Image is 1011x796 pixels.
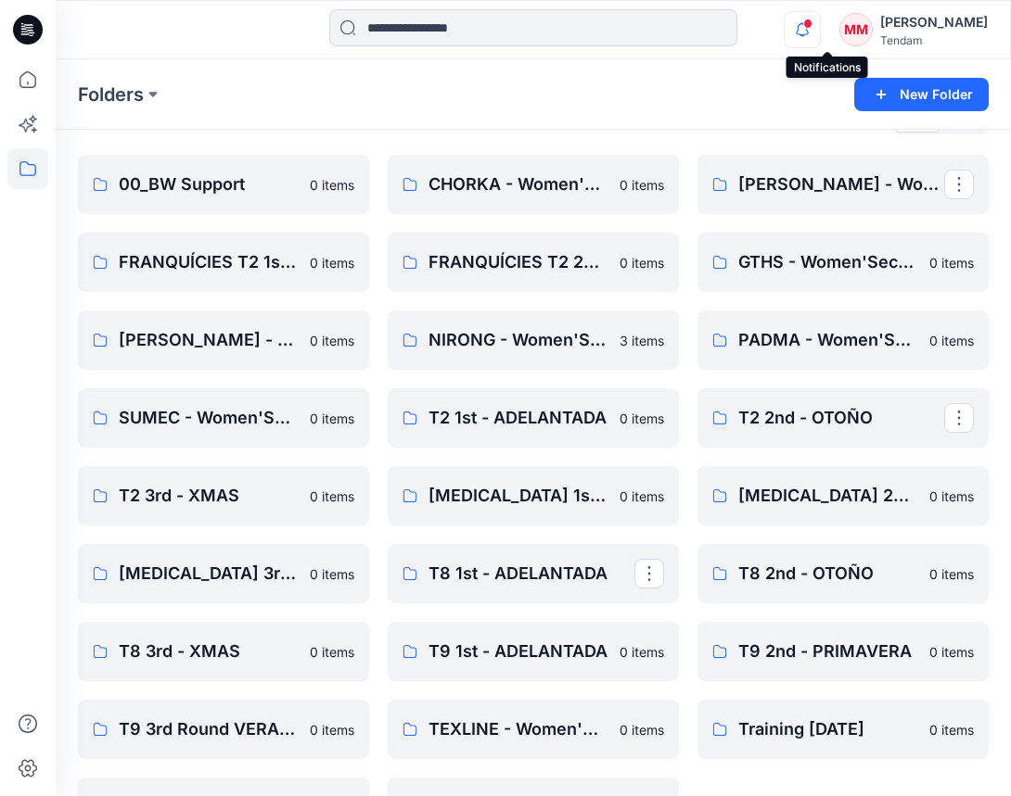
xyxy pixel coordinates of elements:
[620,175,664,195] p: 0 items
[310,253,354,272] p: 0 items
[78,544,369,603] a: [MEDICAL_DATA] 3rd - VERANO0 items
[310,564,354,584] p: 0 items
[388,622,679,681] a: T9 1st - ADELANTADA0 items
[388,388,679,448] a: T2 1st - ADELANTADA0 items
[880,33,988,47] div: Tendam
[388,466,679,525] a: [MEDICAL_DATA] 1st - ADELANTADA0 items
[388,310,679,370] a: NIRONG - Women'Secret3 items
[119,327,299,353] p: [PERSON_NAME] - Women'Secret
[429,716,608,742] p: TEXLINE - Women'Secret
[738,716,918,742] p: Training [DATE]
[697,700,989,759] a: Training [DATE]0 items
[78,622,369,681] a: T8 3rd - XMAS0 items
[738,405,944,431] p: T2 2nd - OTOÑO
[697,155,989,214] a: [PERSON_NAME] - Women'Secret
[697,622,989,681] a: T9 2nd - PRIMAVERA0 items
[119,561,299,587] p: [MEDICAL_DATA] 3rd - VERANO
[929,331,974,350] p: 0 items
[738,483,918,509] p: [MEDICAL_DATA] 2nd - PRIMAVERA
[310,720,354,739] p: 0 items
[310,642,354,662] p: 0 items
[697,544,989,603] a: T8 2nd - OTOÑO0 items
[310,486,354,506] p: 0 items
[78,466,369,525] a: T2 3rd - XMAS0 items
[429,249,608,275] p: FRANQUÍCIES T2 2nd round
[388,700,679,759] a: TEXLINE - Women'Secret0 items
[388,233,679,292] a: FRANQUÍCIES T2 2nd round0 items
[929,253,974,272] p: 0 items
[738,638,918,664] p: T9 2nd - PRIMAVERA
[929,564,974,584] p: 0 items
[697,310,989,370] a: PADMA - Women'Secret0 items
[119,171,299,197] p: 00_BW Support
[78,310,369,370] a: [PERSON_NAME] - Women'Secret0 items
[310,409,354,428] p: 0 items
[620,253,664,272] p: 0 items
[119,638,299,664] p: T8 3rd - XMAS
[78,700,369,759] a: T9 3rd Round VERANO0 items
[738,171,944,197] p: [PERSON_NAME] - Women'Secret
[697,388,989,448] a: T2 2nd - OTOÑO
[388,155,679,214] a: CHORKA - Women'Secret0 items
[78,233,369,292] a: FRANQUÍCIES T2 1st round0 items
[620,409,664,428] p: 0 items
[929,720,974,739] p: 0 items
[620,331,664,350] p: 3 items
[310,331,354,350] p: 0 items
[388,544,679,603] a: T8 1st - ADELANTADA
[738,327,918,353] p: PADMA - Women'Secret
[119,405,299,431] p: SUMEC - Women'Secret
[620,486,664,506] p: 0 items
[429,561,634,587] p: T8 1st - ADELANTADA
[738,249,918,275] p: GTHS - Women'Secret
[880,11,988,33] div: [PERSON_NAME]
[620,642,664,662] p: 0 items
[119,483,299,509] p: T2 3rd - XMAS
[429,638,608,664] p: T9 1st - ADELANTADA
[929,642,974,662] p: 0 items
[78,388,369,448] a: SUMEC - Women'Secret0 items
[738,561,918,587] p: T8 2nd - OTOÑO
[310,175,354,195] p: 0 items
[929,486,974,506] p: 0 items
[697,466,989,525] a: [MEDICAL_DATA] 2nd - PRIMAVERA0 items
[78,82,144,107] a: Folders
[78,155,369,214] a: 00_BW Support0 items
[429,405,608,431] p: T2 1st - ADELANTADA
[839,13,873,46] div: MM
[620,720,664,739] p: 0 items
[429,327,608,353] p: NIRONG - Women'Secret
[119,716,299,742] p: T9 3rd Round VERANO
[429,171,608,197] p: CHORKA - Women'Secret
[429,483,608,509] p: [MEDICAL_DATA] 1st - ADELANTADA
[119,249,299,275] p: FRANQUÍCIES T2 1st round
[697,233,989,292] a: GTHS - Women'Secret0 items
[854,78,989,111] button: New Folder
